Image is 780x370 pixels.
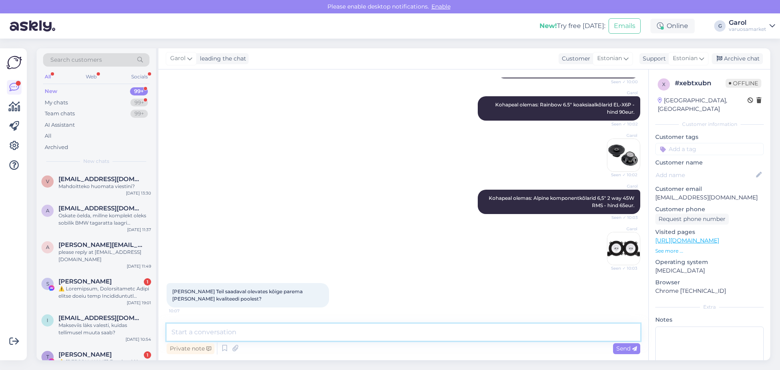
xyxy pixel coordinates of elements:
span: Sheila Perez [58,278,112,285]
span: Send [616,345,637,352]
div: Try free [DATE]: [539,21,605,31]
span: a [46,208,50,214]
span: New chats [83,158,109,165]
div: All [45,132,52,140]
div: [DATE] 13:30 [126,190,151,196]
span: v [46,178,49,184]
div: Socials [130,71,149,82]
p: Customer phone [655,205,764,214]
span: arriba2103@gmail.com [58,205,143,212]
div: G [714,20,726,32]
span: x [662,81,665,87]
span: Garol [607,226,637,232]
p: Customer name [655,158,764,167]
div: [GEOGRAPHIC_DATA], [GEOGRAPHIC_DATA] [658,96,747,113]
div: 99+ [130,110,148,118]
span: ayuzefovsky@yahoo.com [58,241,143,249]
div: My chats [45,99,68,107]
span: Seen ✓ 10:03 [607,265,637,271]
span: [PERSON_NAME] Teil saadaval olevates kõige parema [PERSON_NAME] kvaliteedi poolest? [172,288,304,302]
p: Operating system [655,258,764,266]
span: Seen ✓ 10:02 [607,121,638,127]
div: 99+ [130,87,148,95]
span: Garol [607,183,638,189]
span: Seen ✓ 10:03 [607,214,638,221]
div: All [43,71,52,82]
span: a [46,244,50,250]
div: [DATE] 11:37 [127,227,151,233]
div: Online [650,19,695,33]
span: Seen ✓ 10:02 [607,172,637,178]
div: [DATE] 19:01 [127,300,151,306]
span: Offline [726,79,761,88]
p: Customer tags [655,133,764,141]
div: ⚠️ Loremipsum, Dolorsitametc Adipi elitse doeiu temp Incididuntutl etdoloremagn aliqu en admin ve... [58,285,151,300]
a: Garolvaruosamarket [729,19,775,32]
p: See more ... [655,247,764,255]
p: Browser [655,278,764,287]
span: Garol [607,90,638,96]
input: Add name [656,171,754,180]
span: S [46,281,49,287]
div: Makseviis läks valesti, kuidas tellimusel muuta saab? [58,322,151,336]
div: Support [639,54,666,63]
div: 1 [144,351,151,359]
div: varuosamarket [729,26,766,32]
p: [EMAIL_ADDRESS][DOMAIN_NAME] [655,193,764,202]
span: Thabiso Tsubele [58,351,112,358]
div: Team chats [45,110,75,118]
span: Garol [170,54,186,63]
div: please reply at [EMAIL_ADDRESS][DOMAIN_NAME] [58,249,151,263]
span: Kohapeal olemas: Rainbow 6.5" koaksiaalkõlarid EL-X6P - hind 90eur. [495,102,636,115]
div: [DATE] 10:54 [126,336,151,342]
p: Notes [655,316,764,324]
span: info.stuudioauto@gmail.com [58,314,143,322]
div: Oskate öelda, millne komplekt oleks sobilik BMW tagaratta laagri vahetuseks? Laagri siseläbimõõt ... [58,212,151,227]
span: 10:07 [169,308,199,314]
span: vjalkanen@gmail.com [58,175,143,183]
span: Garol [607,132,637,138]
b: New! [539,22,557,30]
button: Emails [609,18,641,34]
p: Chrome [TECHNICAL_ID] [655,287,764,295]
div: 1 [144,278,151,286]
div: Extra [655,303,764,311]
p: Visited pages [655,228,764,236]
p: [MEDICAL_DATA] [655,266,764,275]
img: Askly Logo [6,55,22,70]
div: Garol [729,19,766,26]
div: # xebtxubn [675,78,726,88]
div: AI Assistant [45,121,75,129]
div: 99+ [130,99,148,107]
span: i [47,317,48,323]
input: Add a tag [655,143,764,155]
p: Customer email [655,185,764,193]
div: Web [84,71,98,82]
a: [URL][DOMAIN_NAME] [655,237,719,244]
div: Archived [45,143,68,151]
img: Attachment [607,139,640,171]
div: New [45,87,57,95]
div: Customer [559,54,590,63]
span: Estonian [597,54,622,63]
div: Request phone number [655,214,729,225]
div: leading the chat [197,54,246,63]
span: Kohapeal olemas: Alpine komponentkõlarid 6,5" 2 way 45W RMS - hind 65eur. [489,195,636,208]
div: Customer information [655,121,764,128]
div: Private note [167,343,214,354]
span: T [46,354,49,360]
img: Attachment [607,232,640,265]
span: Enable [429,3,453,10]
div: [DATE] 11:49 [127,263,151,269]
span: Estonian [673,54,698,63]
span: Search customers [50,56,102,64]
div: Mahdoitteko huomata viestini? [58,183,151,190]
span: Seen ✓ 10:00 [607,79,638,85]
div: Archive chat [712,53,763,64]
